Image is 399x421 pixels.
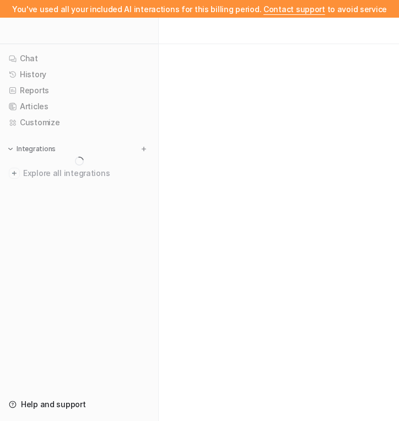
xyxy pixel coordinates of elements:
p: Integrations [17,145,56,153]
img: explore all integrations [9,168,20,179]
a: Explore all integrations [4,166,154,181]
img: expand menu [7,145,14,153]
a: Articles [4,99,154,114]
a: History [4,67,154,82]
a: Help and support [4,397,154,412]
span: Explore all integrations [23,164,149,182]
span: Contact support [263,4,325,14]
a: Customize [4,115,154,130]
a: Reports [4,83,154,98]
img: menu_add.svg [140,145,148,153]
a: Chat [4,51,154,66]
button: Integrations [4,143,59,154]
